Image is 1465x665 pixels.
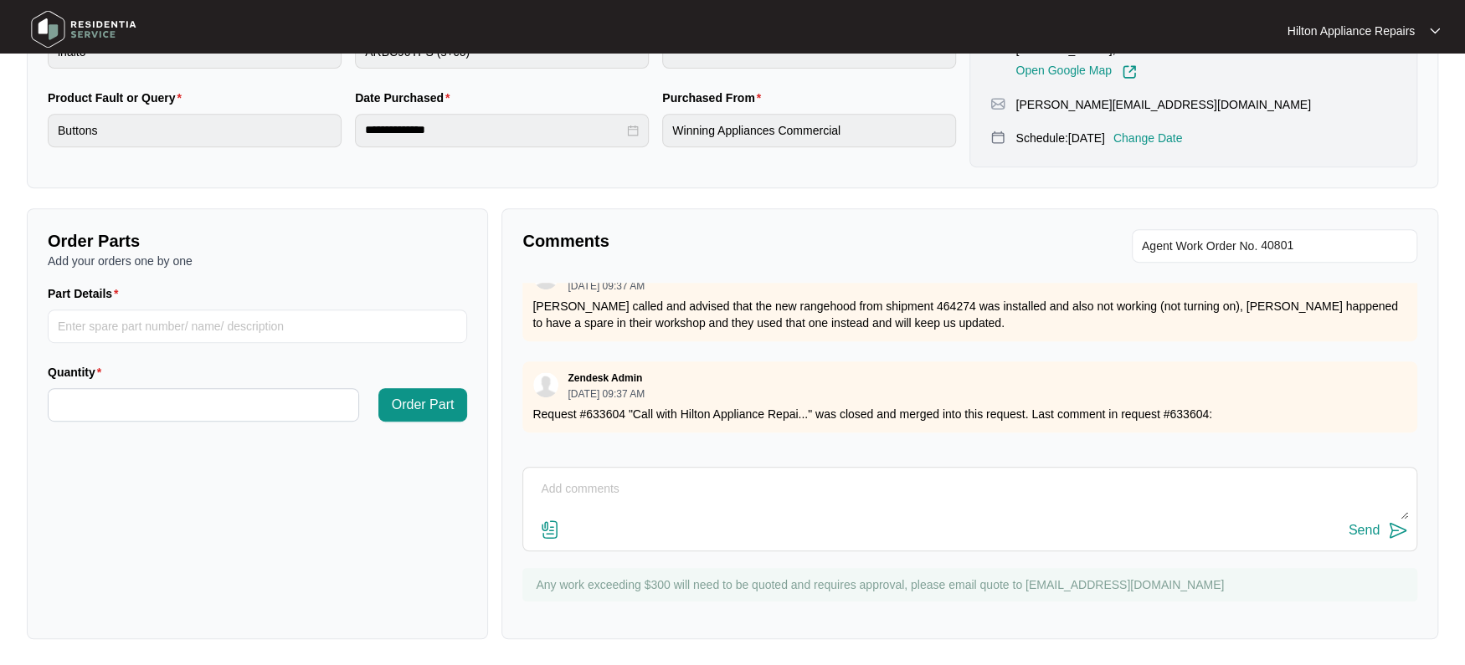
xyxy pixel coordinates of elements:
[365,121,624,139] input: Date Purchased
[662,114,956,147] input: Purchased From
[392,395,455,415] span: Order Part
[536,576,1409,593] p: Any work exceeding $300 will need to be quoted and requires approval, please email quote to [EMAI...
[1113,130,1183,146] p: Change Date
[48,229,467,253] p: Order Parts
[1015,96,1310,113] p: [PERSON_NAME][EMAIL_ADDRESS][DOMAIN_NAME]
[48,364,108,381] label: Quantity
[568,371,642,385] p: Zendesk Admin
[522,229,958,253] p: Comments
[1122,64,1137,79] img: Link-External
[662,90,768,106] label: Purchased From
[1349,519,1408,542] button: Send
[48,90,188,106] label: Product Fault or Query
[48,114,342,147] input: Product Fault or Query
[1430,27,1440,35] img: dropdown arrow
[1015,64,1136,79] a: Open Google Map
[540,519,560,540] img: file-attachment-doc.svg
[1388,520,1408,540] img: send-icon.svg
[1015,130,1104,146] p: Schedule: [DATE]
[568,281,645,291] p: [DATE] 09:37 AM
[532,298,1407,331] p: [PERSON_NAME] called and advised that the new rangehood from shipment 464274 was installed and al...
[533,372,558,397] img: user.svg
[532,406,1407,422] p: Request #633604 "Call with Hilton Appliance Repai..." was closed and merged into this request. La...
[49,389,358,421] input: Quantity
[1261,236,1407,256] input: Add Agent Work Order No.
[25,4,142,54] img: residentia service logo
[48,253,467,269] p: Add your orders one by one
[48,309,467,343] input: Part Details
[568,389,645,399] p: [DATE] 09:37 AM
[378,388,468,422] button: Order Part
[1142,236,1257,256] span: Agent Work Order No.
[990,96,1005,111] img: map-pin
[990,130,1005,145] img: map-pin
[1349,523,1380,538] div: Send
[355,90,456,106] label: Date Purchased
[48,285,126,302] label: Part Details
[1287,23,1415,39] p: Hilton Appliance Repairs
